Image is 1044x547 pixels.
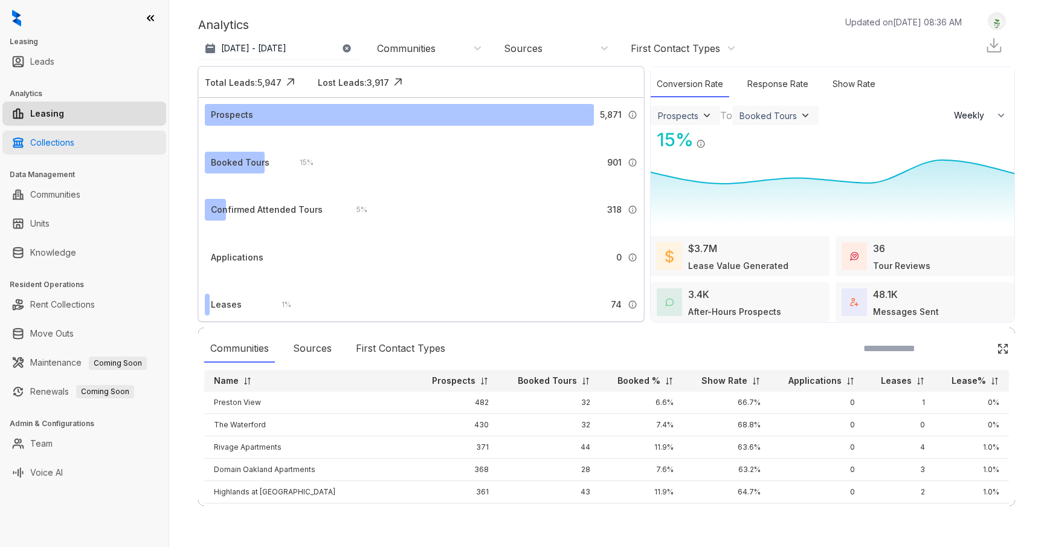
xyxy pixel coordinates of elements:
li: Leasing [2,102,166,126]
div: After-Hours Prospects [688,305,781,318]
img: logo [12,10,21,27]
div: Show Rate [826,71,881,97]
img: sorting [665,377,674,386]
div: $3.7M [688,241,717,256]
img: sorting [990,377,999,386]
img: sorting [581,377,590,386]
div: Lost Leads: 3,917 [318,76,389,89]
a: Move Outs [30,322,74,346]
td: 44 [498,436,600,459]
td: 0 [770,414,865,436]
td: 335 [414,503,498,526]
td: 1 [865,392,935,414]
td: 63.2% [683,459,770,481]
img: sorting [846,377,855,386]
img: Info [628,205,637,215]
p: Updated on [DATE] 08:36 AM [845,16,962,28]
span: 901 [607,156,622,169]
div: Applications [211,251,263,264]
li: Voice AI [2,461,166,485]
div: First Contact Types [350,335,451,363]
td: 17.9% [600,503,683,526]
td: 66.7% [683,392,770,414]
img: sorting [752,377,761,386]
span: Weekly [954,109,991,121]
td: 361 [414,481,498,503]
p: Booked % [617,375,660,387]
h3: Leasing [10,36,169,47]
div: Lease Value Generated [688,259,788,272]
a: Rent Collections [30,293,95,317]
li: Team [2,432,166,456]
td: 482 [414,392,498,414]
td: Highlands at [GEOGRAPHIC_DATA] [204,481,414,503]
div: 1 % [269,298,291,311]
img: LeaseValue [665,249,674,264]
li: Communities [2,183,166,207]
div: Total Leads: 5,947 [205,76,282,89]
img: Click Icon [706,128,724,146]
td: 32 [498,392,600,414]
p: Booked Tours [518,375,577,387]
td: 63.6% [683,436,770,459]
img: Info [628,253,637,262]
div: Prospects [211,108,253,121]
p: Leases [881,375,912,387]
td: The View at [GEOGRAPHIC_DATA] [204,503,414,526]
li: Knowledge [2,241,166,265]
img: SearchIcon [971,343,982,354]
img: Download [985,36,1003,54]
p: [DATE] - [DATE] [221,42,286,54]
div: Confirmed Attended Tours [211,203,323,216]
img: Info [696,139,706,149]
p: Prospects [432,375,475,387]
td: 1.0% [935,436,1009,459]
div: Sources [504,42,543,55]
div: Prospects [658,111,698,121]
td: The Waterford [204,414,414,436]
h3: Data Management [10,169,169,180]
a: RenewalsComing Soon [30,380,134,404]
div: 15 % [651,126,694,154]
div: Sources [287,335,338,363]
p: Name [214,375,239,387]
img: Info [628,110,637,120]
td: 1.0% [935,459,1009,481]
td: 0% [935,414,1009,436]
td: 4 [865,436,935,459]
span: 5,871 [600,108,622,121]
img: ViewFilterArrow [701,109,713,121]
td: 6.6% [600,392,683,414]
td: 0 [770,459,865,481]
td: 368 [414,459,498,481]
li: Units [2,212,166,236]
button: [DATE] - [DATE] [198,37,361,59]
td: 2 [865,481,935,503]
td: 7.6% [600,459,683,481]
td: 0 [865,414,935,436]
td: 7.4% [600,414,683,436]
h3: Admin & Configurations [10,418,169,429]
img: Click Icon [997,343,1009,355]
div: 15 % [288,156,314,169]
div: Booked Tours [739,111,797,121]
span: Coming Soon [76,385,134,398]
div: First Contact Types [631,42,720,55]
div: Leases [211,298,242,311]
a: Communities [30,183,80,207]
a: Team [30,432,53,456]
td: 1.0% [935,503,1009,526]
li: Collections [2,131,166,155]
li: Renewals [2,380,166,404]
img: Click Icon [389,73,407,91]
img: ViewFilterArrow [799,109,811,121]
td: 64.7% [683,481,770,503]
td: 1.0% [935,481,1009,503]
td: 11.9% [600,436,683,459]
td: Preston View [204,392,414,414]
td: 0 [770,503,865,526]
button: Weekly [947,105,1014,126]
p: Lease% [952,375,986,387]
a: Leasing [30,102,64,126]
div: Booked Tours [211,156,269,169]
